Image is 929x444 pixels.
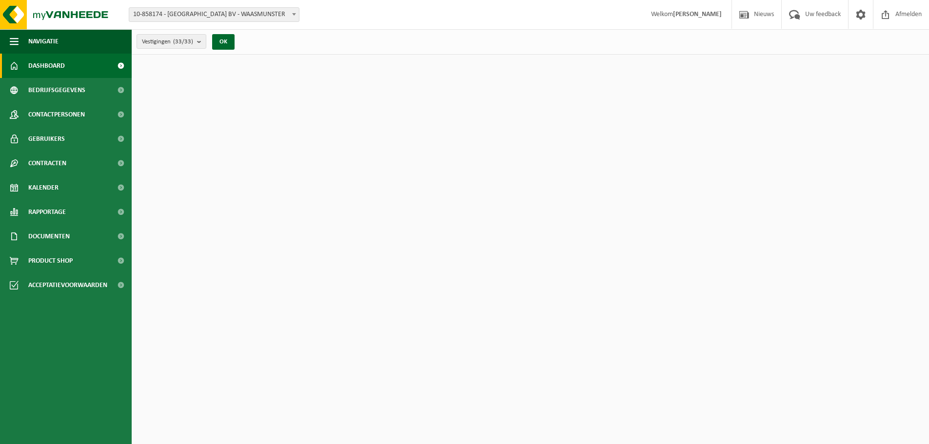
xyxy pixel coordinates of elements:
span: 10-858174 - CLEYS BV - WAASMUNSTER [129,8,299,21]
button: Vestigingen(33/33) [137,34,206,49]
button: OK [212,34,235,50]
span: Documenten [28,224,70,249]
span: Product Shop [28,249,73,273]
span: Navigatie [28,29,59,54]
strong: [PERSON_NAME] [673,11,722,18]
span: Contracten [28,151,66,175]
span: 10-858174 - CLEYS BV - WAASMUNSTER [129,7,299,22]
count: (33/33) [173,39,193,45]
span: Bedrijfsgegevens [28,78,85,102]
span: Dashboard [28,54,65,78]
span: Kalender [28,175,59,200]
span: Rapportage [28,200,66,224]
span: Vestigingen [142,35,193,49]
span: Gebruikers [28,127,65,151]
span: Contactpersonen [28,102,85,127]
span: Acceptatievoorwaarden [28,273,107,297]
